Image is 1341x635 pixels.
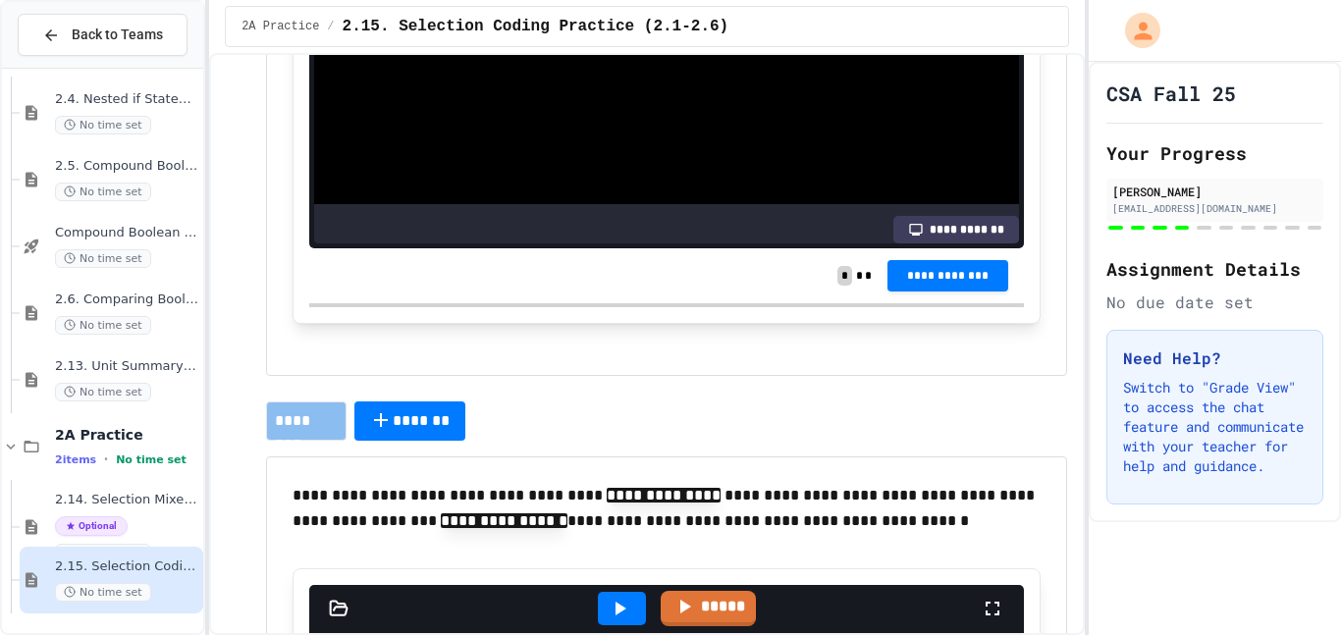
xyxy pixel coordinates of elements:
span: 2.14. Selection Mixed Up Code Practice (2.1-2.6) [55,492,199,508]
div: No due date set [1106,291,1323,314]
span: No time set [55,183,151,201]
h2: Assignment Details [1106,255,1323,283]
p: Switch to "Grade View" to access the chat feature and communicate with your teacher for help and ... [1123,378,1307,476]
span: No time set [55,544,151,562]
span: 2A Practice [55,426,199,444]
span: Compound Boolean Quiz [55,225,199,241]
span: 2.4. Nested if Statements [55,91,199,108]
div: [PERSON_NAME] [1112,183,1317,200]
span: No time set [116,453,187,466]
button: Back to Teams [18,14,188,56]
span: Optional [55,516,128,536]
span: No time set [55,116,151,134]
span: 2A Practice [241,19,319,34]
div: My Account [1104,8,1165,53]
h2: Your Progress [1106,139,1323,167]
span: 2.15. Selection Coding Practice (2.1-2.6) [343,15,729,38]
span: / [327,19,334,34]
span: Back to Teams [72,25,163,45]
span: 2.13. Unit Summary 2a Selection (2.1-2.6) [55,358,199,375]
span: No time set [55,583,151,602]
span: 2.5. Compound Boolean Expressions [55,158,199,175]
span: 2.15. Selection Coding Practice (2.1-2.6) [55,558,199,575]
h1: CSA Fall 25 [1106,79,1236,107]
span: No time set [55,383,151,401]
span: 2 items [55,453,96,466]
h3: Need Help? [1123,346,1307,370]
span: 2.6. Comparing Boolean Expressions ([PERSON_NAME] Laws) [55,291,199,308]
div: [EMAIL_ADDRESS][DOMAIN_NAME] [1112,201,1317,216]
span: No time set [55,316,151,335]
span: • [104,451,108,467]
span: No time set [55,249,151,268]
